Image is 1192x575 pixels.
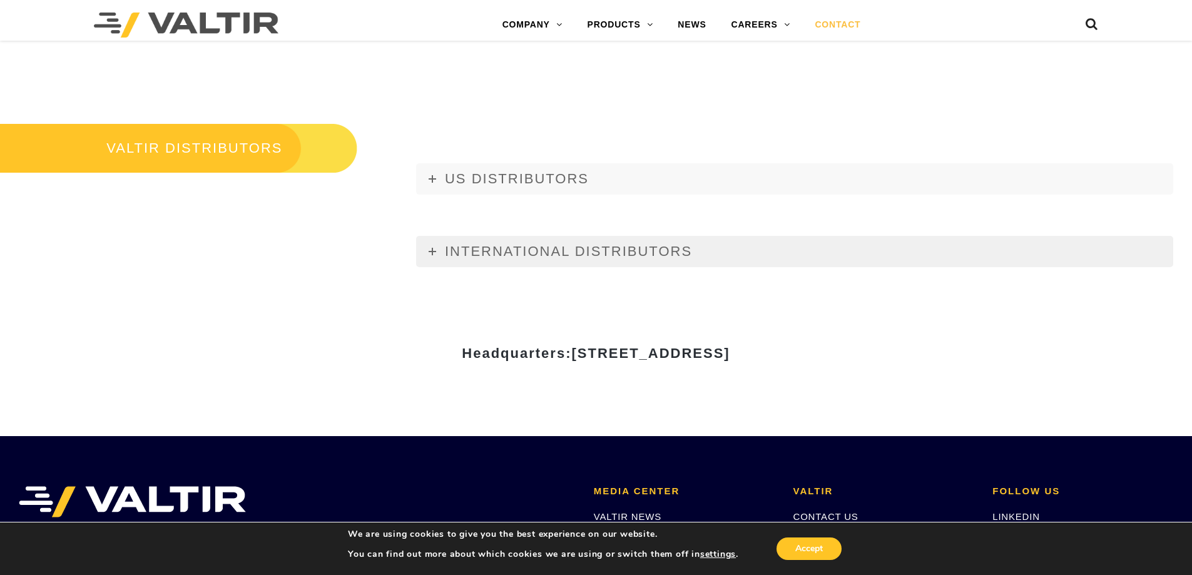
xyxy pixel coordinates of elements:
a: CONTACT [802,13,873,38]
img: VALTIR [19,486,246,517]
h2: MEDIA CENTER [594,486,775,497]
a: COMPANY [490,13,575,38]
a: LINKEDIN [992,511,1040,522]
a: PRODUCTS [575,13,666,38]
h2: FOLLOW US [992,486,1173,497]
h2: VALTIR [793,486,974,497]
a: VALTIR NEWS [594,511,661,522]
span: INTERNATIONAL DISTRIBUTORS [445,243,692,259]
strong: Headquarters: [462,345,730,361]
button: settings [700,549,736,560]
span: [STREET_ADDRESS] [571,345,730,361]
p: You can find out more about which cookies we are using or switch them off in . [348,549,738,560]
a: CAREERS [719,13,803,38]
button: Accept [777,537,842,560]
a: INTERNATIONAL DISTRIBUTORS [416,236,1173,267]
img: Valtir [94,13,278,38]
p: We are using cookies to give you the best experience on our website. [348,529,738,540]
a: NEWS [665,13,718,38]
a: CONTACT US [793,511,858,522]
span: US DISTRIBUTORS [445,171,589,186]
a: US DISTRIBUTORS [416,163,1173,195]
